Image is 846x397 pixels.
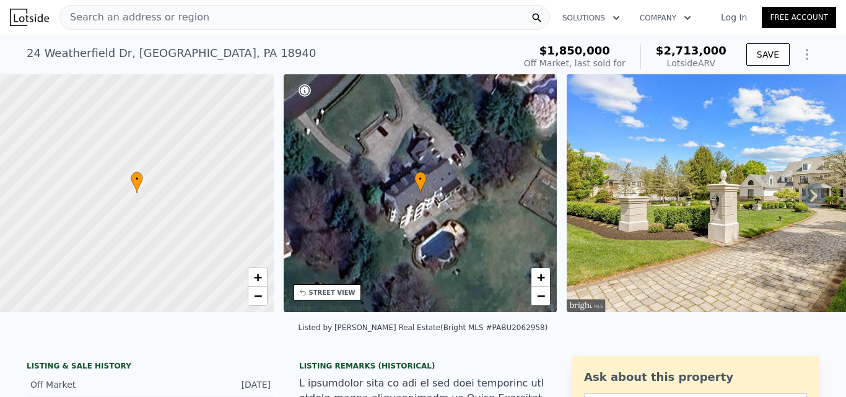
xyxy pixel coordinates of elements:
div: Off Market [30,378,141,391]
a: Free Account [762,7,836,28]
div: LISTING & SALE HISTORY [27,361,274,373]
span: + [537,269,545,285]
div: [DATE] [216,378,271,391]
button: SAVE [746,43,790,66]
a: Log In [706,11,762,24]
button: Company [630,7,701,29]
span: + [253,269,261,285]
button: Solutions [552,7,630,29]
span: • [414,173,427,185]
span: − [537,288,545,303]
div: • [131,172,143,193]
span: − [253,288,261,303]
span: • [131,173,143,185]
div: • [414,172,427,193]
div: Off Market, last sold for [524,57,626,69]
div: Listing Remarks (Historical) [299,361,547,371]
div: STREET VIEW [309,288,355,297]
button: Show Options [795,42,819,67]
img: Lotside [10,9,49,26]
a: Zoom in [531,268,550,287]
a: Zoom in [248,268,267,287]
div: Lotside ARV [656,57,726,69]
a: Zoom out [248,287,267,305]
span: Search an address or region [60,10,209,25]
div: Ask about this property [584,369,807,386]
div: 24 Weatherfield Dr , [GEOGRAPHIC_DATA] , PA 18940 [27,45,316,62]
span: $2,713,000 [656,44,726,57]
span: $1,850,000 [539,44,610,57]
div: Listed by [PERSON_NAME] Real Estate (Bright MLS #PABU2062958) [299,323,548,332]
a: Zoom out [531,287,550,305]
